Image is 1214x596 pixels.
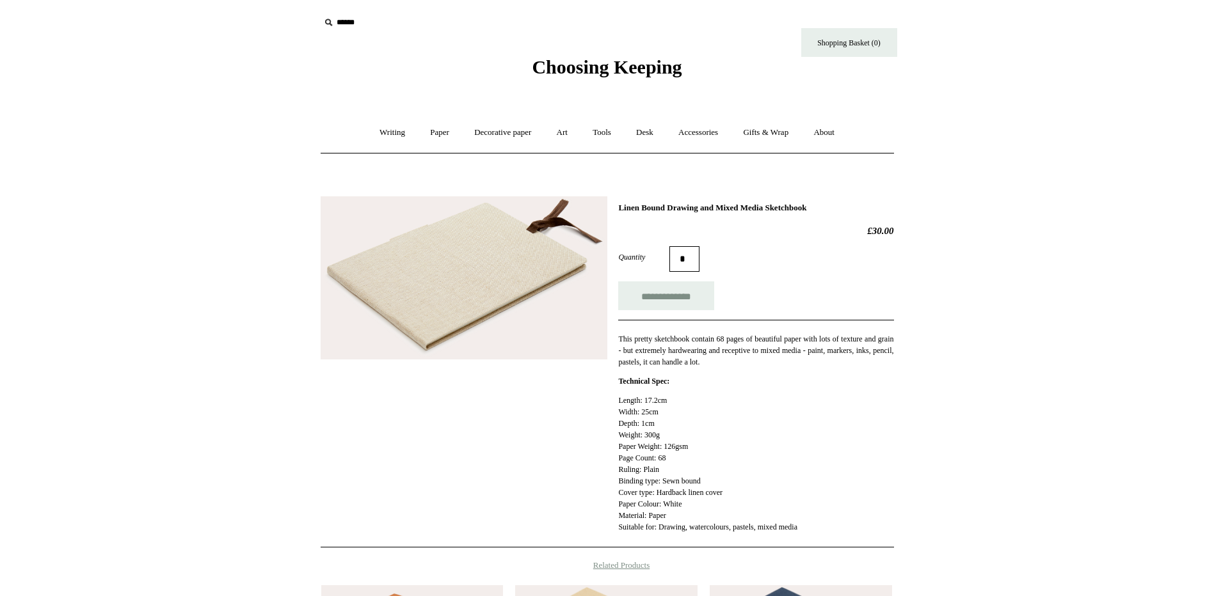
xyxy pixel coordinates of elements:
[368,116,417,150] a: Writing
[618,225,893,237] h2: £30.00
[419,116,461,150] a: Paper
[802,116,846,150] a: About
[618,333,893,368] p: This pretty sketchbook contain 68 pages of beautiful paper with lots of texture and grain - but e...
[618,203,893,213] h1: Linen Bound Drawing and Mixed Media Sketchbook
[581,116,623,150] a: Tools
[618,377,669,386] strong: Technical Spec:
[618,251,669,263] label: Quantity
[321,196,607,360] img: Linen Bound Drawing and Mixed Media Sketchbook
[801,28,897,57] a: Shopping Basket (0)
[731,116,800,150] a: Gifts & Wrap
[667,116,730,150] a: Accessories
[463,116,543,150] a: Decorative paper
[625,116,665,150] a: Desk
[532,67,682,75] a: Choosing Keeping
[532,56,682,77] span: Choosing Keeping
[545,116,579,150] a: Art
[618,395,893,533] p: Length: 17.2cm Width: 25cm Depth: 1cm Weight: 300g Paper Weight: 126gsm Page Count: 68 Ruling: Pl...
[287,560,927,570] h4: Related Products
